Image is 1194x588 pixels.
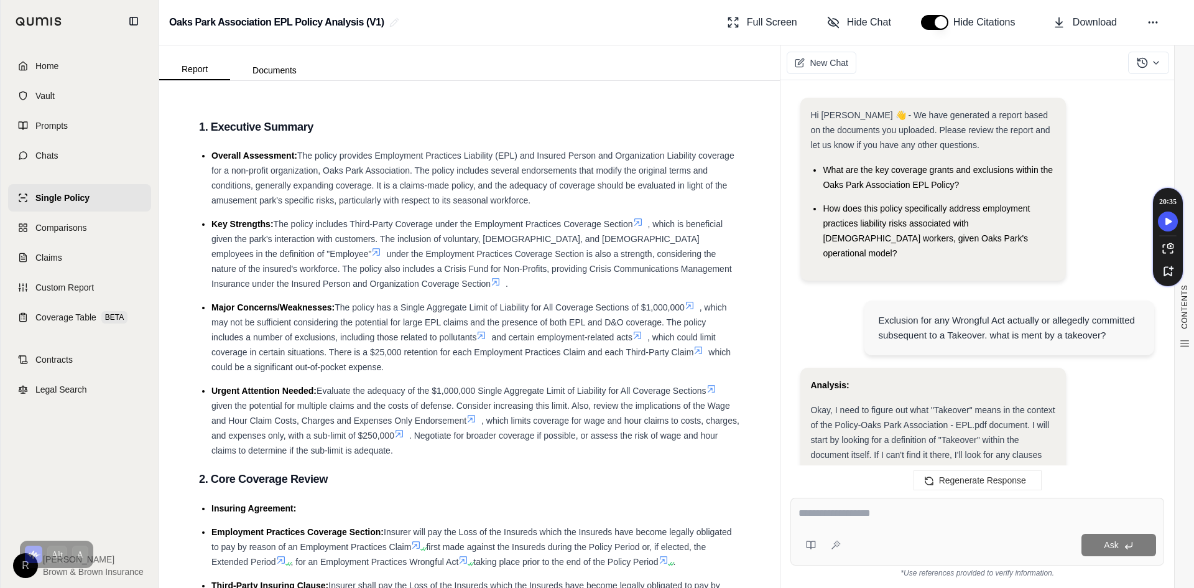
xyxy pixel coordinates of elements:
span: Full Screen [747,15,797,30]
span: Legal Search [35,383,87,396]
span: CONTENTS [1180,285,1190,329]
span: first made against the Insureds during the Policy Period or, if elected, the Extended Period [211,542,706,567]
div: *Use references provided to verify information. [790,566,1164,578]
h3: 1. Executive Summary [199,116,740,138]
span: Comparisons [35,222,86,234]
span: Overall Assessment: [211,151,297,161]
span: Contracts [35,353,73,366]
span: Prompts [35,119,68,132]
span: Claims [35,251,62,264]
span: Download [1073,15,1117,30]
a: Comparisons [8,214,151,241]
span: , which may not be sufficient considering the potential for large EPL claims and the presence of ... [211,302,726,342]
span: Hide Chat [847,15,891,30]
a: Chats [8,142,151,169]
span: What are the key coverage grants and exclusions within the Oaks Park Association EPL Policy? [823,165,1053,190]
a: Custom Report [8,274,151,301]
img: Qumis Logo [16,17,62,26]
button: Report [159,59,230,80]
span: , for an Employment Practices Wrongful Act [291,557,459,567]
span: and certain employment-related acts [491,332,632,342]
span: BETA [101,311,127,324]
div: Exclusion for any Wrongful Act actually or allegedly committed subsequent to a Takeover. what is ... [879,313,1141,343]
span: Evaluate the adequacy of the $1,000,000 Single Aggregate Limit of Liability for All Coverage Sect... [317,386,706,396]
span: Coverage Table [35,311,96,324]
button: Documents [230,60,319,80]
span: . [673,557,676,567]
span: The policy provides Employment Practices Liability (EPL) and Insured Person and Organization Liab... [211,151,734,205]
h2: Oaks Park Association EPL Policy Analysis (V1) [169,11,384,34]
span: Hi [PERSON_NAME] 👋 - We have generated a report based on the documents you uploaded. Please revie... [810,110,1050,150]
button: Download [1048,10,1122,35]
a: Single Policy [8,184,151,212]
a: Claims [8,244,151,271]
strong: Analysis: [810,380,849,390]
button: Full Screen [722,10,802,35]
span: Brown & Brown Insurance [43,566,144,578]
span: , which could limit coverage in certain situations. There is a $25,000 retention for each Employm... [211,332,716,357]
span: , which is beneficial given the park's interaction with customers. The inclusion of voluntary, [D... [211,219,723,259]
span: Hide Citations [953,15,1023,30]
span: Okay, I need to figure out what "Takeover" means in the context of the Policy-Oaks Park Associati... [810,405,1055,475]
span: Vault [35,90,55,102]
a: Coverage TableBETA [8,304,151,331]
span: Single Policy [35,192,90,204]
span: Home [35,60,58,72]
a: Contracts [8,346,151,373]
button: Hide Chat [822,10,896,35]
span: . Negotiate for broader coverage if possible, or assess the risk of wage and hour claims to deter... [211,431,718,455]
span: Urgent Attention Needed: [211,386,317,396]
span: Major Concerns/Weaknesses: [211,302,335,312]
span: Employment Practices Coverage Section: [211,527,384,537]
span: . [506,279,508,289]
button: Regenerate Response [914,470,1042,490]
span: Key Strengths: [211,219,274,229]
a: Prompts [8,112,151,139]
span: How does this policy specifically address employment practices liability risks associated with [D... [823,203,1030,258]
div: R [13,553,38,578]
span: The policy has a Single Aggregate Limit of Liability for All Coverage Sections of $1,000,000 [335,302,685,312]
span: The policy includes Third-Party Coverage under the Employment Practices Coverage Section [274,219,633,229]
a: Vault [8,82,151,110]
button: Collapse sidebar [124,11,144,31]
span: Insuring Agreement: [211,503,296,513]
span: taking place prior to the end of the Policy Period [473,557,658,567]
span: under the Employment Practices Coverage Section is also a strength, considering the nature of the... [211,249,732,289]
span: Insurer will pay the Loss of the Insureds which the Insureds have become legally obligated to pay... [211,527,732,552]
span: Ask [1104,540,1118,550]
button: Ask [1081,534,1156,556]
a: Legal Search [8,376,151,403]
span: New Chat [810,57,848,69]
span: given the potential for multiple claims and the costs of defense. Consider increasing this limit.... [211,401,730,426]
button: New Chat [787,52,856,74]
h3: 2. Core Coverage Review [199,468,740,490]
a: Home [8,52,151,80]
span: Regenerate Response [939,475,1026,485]
span: Chats [35,149,58,162]
span: Custom Report [35,281,94,294]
